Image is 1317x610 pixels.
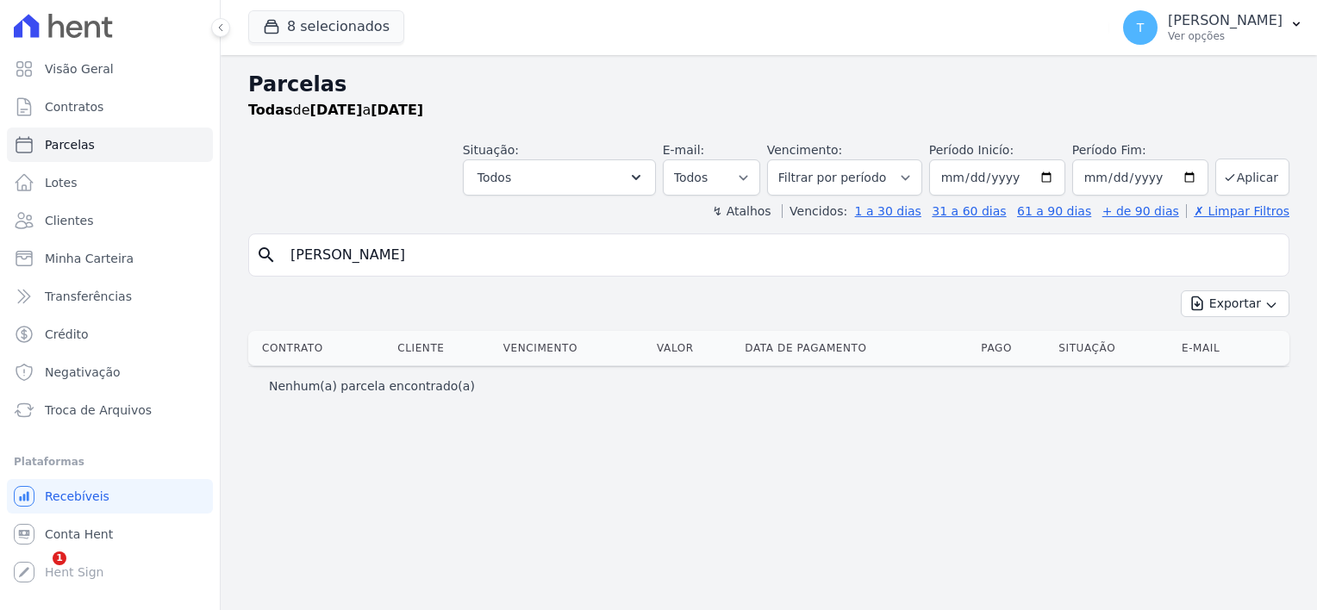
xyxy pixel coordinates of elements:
input: Buscar por nome do lote ou do cliente [280,238,1282,272]
th: Situação [1052,331,1175,365]
strong: [DATE] [310,102,363,118]
span: 1 [53,551,66,565]
th: Contrato [248,331,390,365]
a: Visão Geral [7,52,213,86]
a: + de 90 dias [1102,204,1179,218]
label: Situação: [463,143,519,157]
h2: Parcelas [248,69,1289,100]
label: ↯ Atalhos [712,204,771,218]
a: Clientes [7,203,213,238]
span: Troca de Arquivos [45,401,152,419]
span: Negativação [45,364,121,381]
button: Todos [463,159,656,196]
th: Vencimento [496,331,650,365]
th: Data de Pagamento [738,331,974,365]
a: ✗ Limpar Filtros [1186,204,1289,218]
span: Transferências [45,288,132,305]
label: E-mail: [663,143,705,157]
i: search [256,245,277,265]
span: Minha Carteira [45,250,134,267]
a: 61 a 90 dias [1017,204,1091,218]
label: Vencidos: [782,204,847,218]
a: Troca de Arquivos [7,393,213,427]
a: Parcelas [7,128,213,162]
p: [PERSON_NAME] [1168,12,1283,29]
span: Contratos [45,98,103,115]
th: Cliente [390,331,496,365]
strong: Todas [248,102,293,118]
a: Negativação [7,355,213,389]
label: Período Fim: [1072,141,1208,159]
p: Ver opções [1168,29,1283,43]
a: 1 a 30 dias [855,204,921,218]
a: Conta Hent [7,517,213,551]
iframe: Intercom live chat [17,551,59,593]
th: Valor [650,331,738,365]
a: Transferências [7,279,213,314]
span: Clientes [45,212,93,229]
button: T [PERSON_NAME] Ver opções [1109,3,1317,52]
span: Recebíveis [45,488,109,505]
a: Crédito [7,317,213,352]
button: 8 selecionados [248,10,404,43]
button: Exportar [1181,290,1289,317]
a: Minha Carteira [7,241,213,276]
label: Vencimento: [767,143,842,157]
div: Plataformas [14,451,206,472]
button: Aplicar [1215,159,1289,196]
strong: [DATE] [371,102,423,118]
th: E-mail [1175,331,1265,365]
span: Conta Hent [45,526,113,543]
th: Pago [974,331,1052,365]
p: Nenhum(a) parcela encontrado(a) [269,377,475,395]
span: Lotes [45,174,78,191]
span: Todos [477,167,511,188]
a: 31 a 60 dias [932,204,1006,218]
a: Lotes [7,165,213,200]
label: Período Inicío: [929,143,1014,157]
span: Crédito [45,326,89,343]
p: de a [248,100,423,121]
a: Recebíveis [7,479,213,514]
span: Parcelas [45,136,95,153]
a: Contratos [7,90,213,124]
span: Visão Geral [45,60,114,78]
span: T [1137,22,1145,34]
